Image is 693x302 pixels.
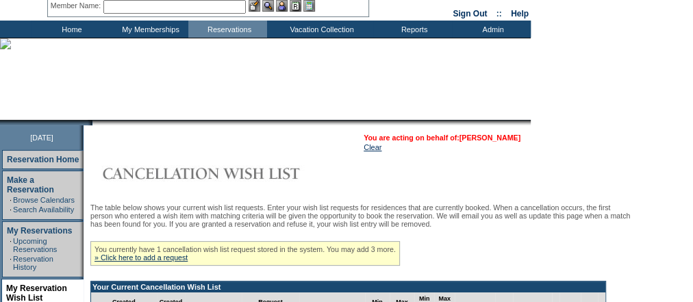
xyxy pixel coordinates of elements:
a: Search Availability [13,205,74,214]
td: · [10,205,12,214]
td: Vacation Collection [267,21,373,38]
img: blank.gif [92,120,94,125]
a: Browse Calendars [13,196,75,204]
td: Reservations [188,21,267,38]
span: You are acting on behalf of: [364,134,520,142]
a: Make a Reservation [7,175,54,194]
a: Help [511,9,529,18]
td: Your Current Cancellation Wish List [91,281,605,292]
span: :: [496,9,502,18]
a: Reservation Home [7,155,79,164]
img: Cancellation Wish List [90,160,364,187]
td: · [10,255,12,271]
img: promoShadowLeftCorner.gif [88,120,92,125]
td: · [10,196,12,204]
span: [DATE] [30,134,53,142]
a: Clear [364,143,381,151]
a: » Click here to add a request [94,253,188,262]
td: Home [31,21,110,38]
a: My Reservations [7,226,72,236]
a: [PERSON_NAME] [459,134,520,142]
td: My Memberships [110,21,188,38]
a: Reservation History [13,255,53,271]
td: · [10,237,12,253]
a: Upcoming Reservations [13,237,57,253]
td: Admin [452,21,531,38]
div: You currently have 1 cancellation wish list request stored in the system. You may add 3 more. [90,241,400,266]
td: Reports [373,21,452,38]
a: Sign Out [453,9,487,18]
